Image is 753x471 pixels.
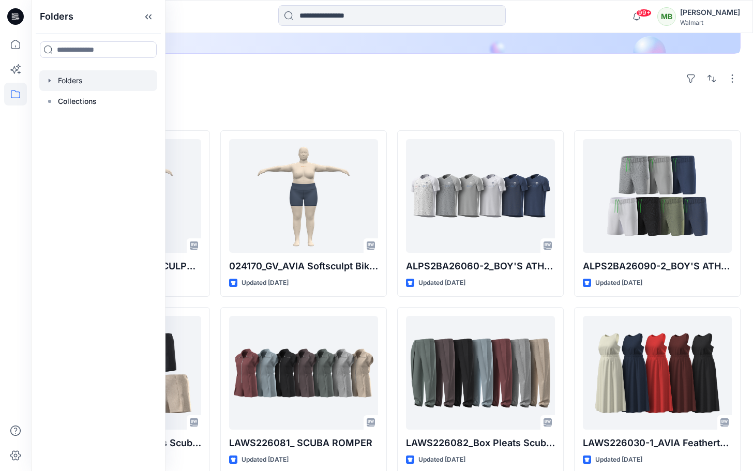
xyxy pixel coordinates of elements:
[229,259,378,274] p: 024170_GV_AVIA Softsculpt Bike Short -5" without side pockets
[418,278,465,288] p: Updated [DATE]
[418,454,465,465] p: Updated [DATE]
[406,316,555,430] a: LAWS226082_Box Pleats Scuba pants
[680,6,740,19] div: [PERSON_NAME]
[595,454,642,465] p: Updated [DATE]
[242,454,289,465] p: Updated [DATE]
[583,316,732,430] a: LAWS226030-1_AVIA Feathertech Dress
[595,278,642,288] p: Updated [DATE]
[406,139,555,253] a: ALPS2BA26060-2_BOY'S ATHLETIC WORKS SOCCER JERSEY TEE
[242,278,289,288] p: Updated [DATE]
[583,259,732,274] p: ALPS2BA26090-2_BOY'S ATHLETIC WORKS SOCCER STRETCH WOVEN UNLINED SHORT-5'' INSEAM OPTION 2
[229,316,378,430] a: LAWS226081_ SCUBA ROMPER
[406,436,555,450] p: LAWS226082_Box Pleats Scuba pants
[680,19,740,26] div: Walmart
[229,139,378,253] a: 024170_GV_AVIA Softsculpt Bike Short -5" without side pockets
[583,436,732,450] p: LAWS226030-1_AVIA Feathertech Dress
[406,259,555,274] p: ALPS2BA26060-2_BOY'S ATHLETIC WORKS SOCCER JERSEY TEE
[657,7,676,26] div: MB
[583,139,732,253] a: ALPS2BA26090-2_BOY'S ATHLETIC WORKS SOCCER STRETCH WOVEN UNLINED SHORT-5'' INSEAM OPTION 2
[43,108,741,120] h4: Styles
[58,95,97,108] p: Collections
[636,9,652,17] span: 99+
[229,436,378,450] p: LAWS226081_ SCUBA ROMPER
